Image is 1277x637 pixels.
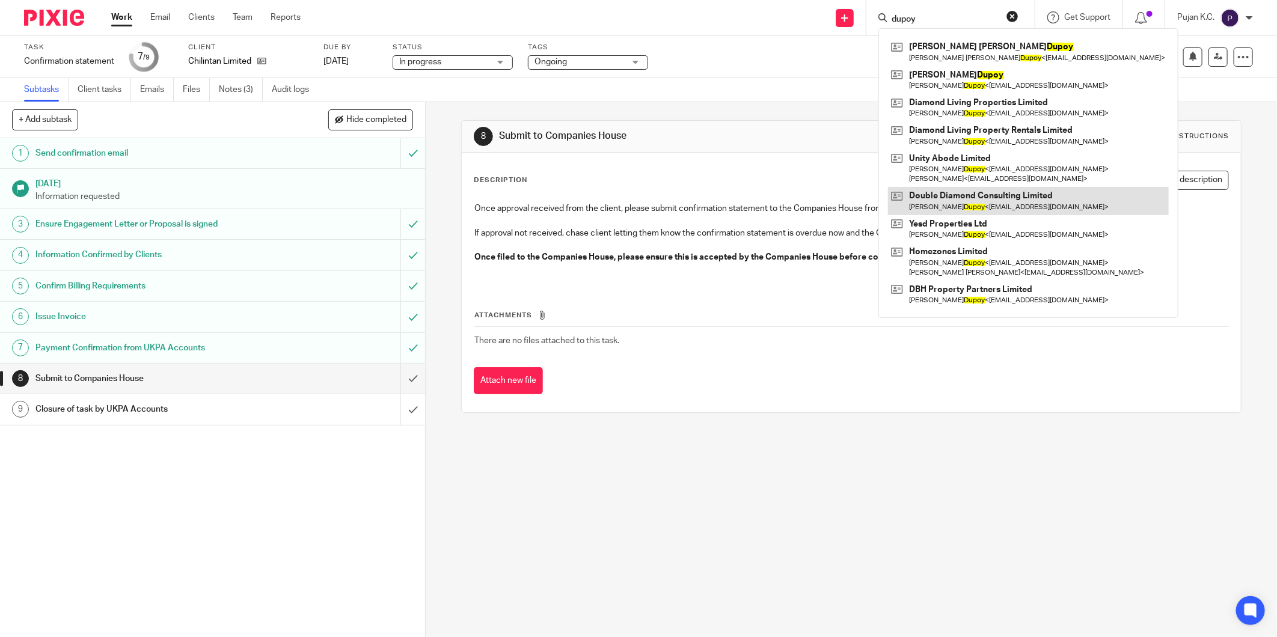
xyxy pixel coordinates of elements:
p: Information requested [35,190,413,203]
label: Tags [528,43,648,52]
button: Clear [1006,10,1018,22]
a: Files [183,78,210,102]
button: Attach new file [474,367,543,394]
a: Notes (3) [219,78,263,102]
span: Attachments [474,312,532,318]
div: 1 [12,145,29,162]
span: Hide completed [346,115,406,125]
a: Clients [188,11,215,23]
div: 7 [138,50,150,64]
h1: Issue Invoice [35,308,271,326]
p: Description [474,175,527,185]
a: Client tasks [78,78,131,102]
div: 8 [474,127,493,146]
h1: Send confirmation email [35,144,271,162]
a: Emails [140,78,174,102]
h1: Closure of task by UKPA Accounts [35,400,271,418]
span: There are no files attached to this task. [474,337,619,345]
h1: Information Confirmed by Clients [35,246,271,264]
div: 4 [12,247,29,264]
div: Confirmation statement [24,55,114,67]
h1: Payment Confirmation from UKPA Accounts [35,339,271,357]
span: [DATE] [323,57,349,66]
img: Pixie [24,10,84,26]
h1: Ensure Engagement Letter or Proposal is signed [35,215,271,233]
div: 6 [12,308,29,325]
a: Work [111,11,132,23]
span: Ongoing [534,58,567,66]
div: 3 [12,216,29,233]
p: Once approval received from the client, please submit confirmation statement to the Companies Hou... [474,203,1228,215]
button: Edit description [1145,171,1229,190]
div: 5 [12,278,29,294]
label: Client [188,43,308,52]
label: Status [393,43,513,52]
img: svg%3E [1220,8,1240,28]
h1: Submit to Companies House [500,130,877,142]
p: Chilintan Limited [188,55,251,67]
input: Search [890,14,999,25]
button: Hide completed [328,109,413,130]
span: In progress [399,58,441,66]
a: Subtasks [24,78,69,102]
div: 9 [12,401,29,418]
a: Reports [271,11,301,23]
a: Team [233,11,253,23]
a: Email [150,11,170,23]
div: 8 [12,370,29,387]
span: Get Support [1064,13,1110,22]
div: 7 [12,340,29,356]
a: Audit logs [272,78,318,102]
p: If approval not received, chase client letting them know the confirmation statement is overdue no... [474,227,1228,239]
div: Instructions [1171,132,1229,141]
label: Task [24,43,114,52]
h1: Confirm Billing Requirements [35,277,271,295]
label: Due by [323,43,378,52]
h1: [DATE] [35,175,413,190]
button: + Add subtask [12,109,78,130]
small: /9 [143,54,150,61]
p: Pujan K.C. [1177,11,1214,23]
strong: Once filed to the Companies House, please ensure this is accepted by the Companies House before c... [474,253,949,261]
h1: Submit to Companies House [35,370,271,388]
